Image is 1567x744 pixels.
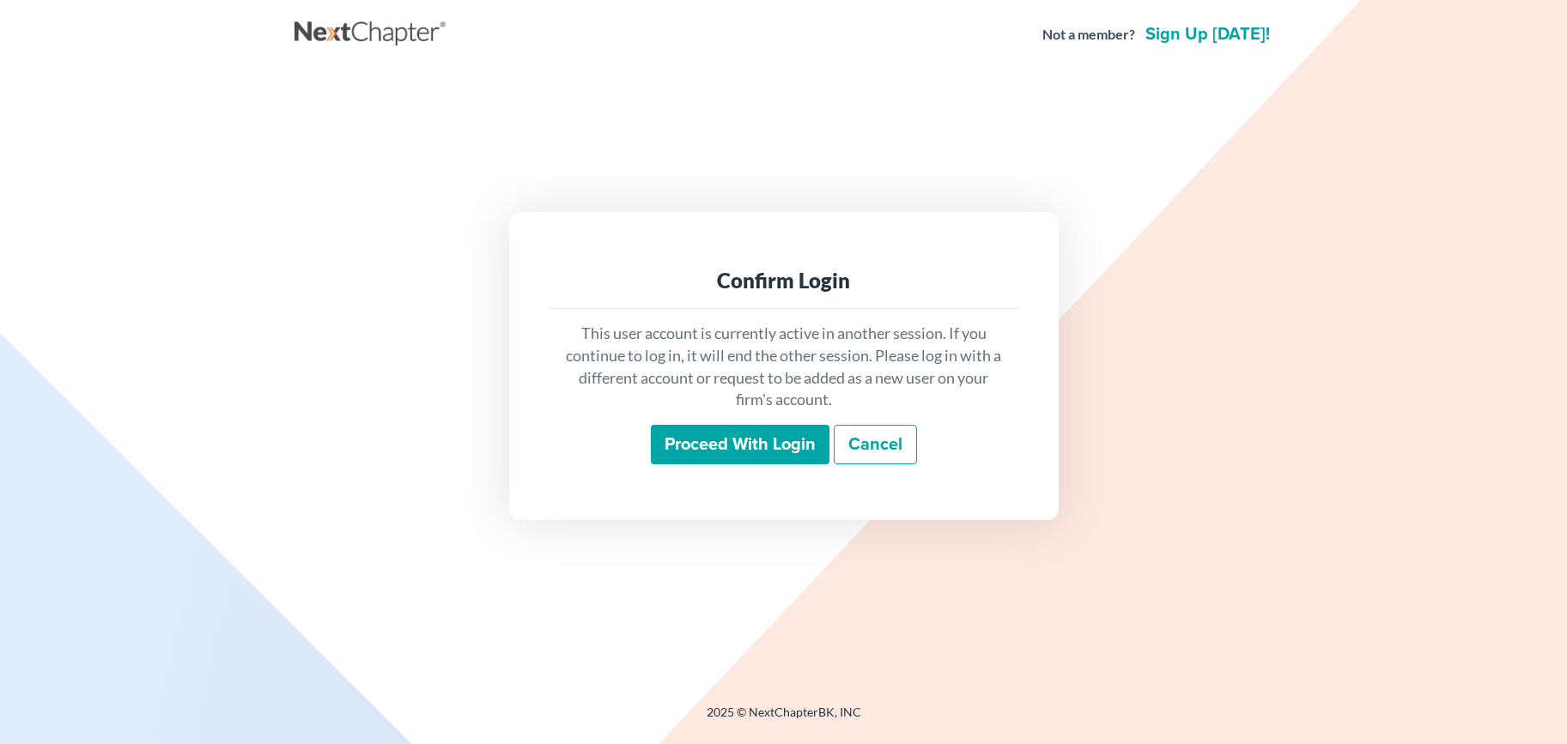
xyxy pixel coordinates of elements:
[564,323,1004,411] p: This user account is currently active in another session. If you continue to log in, it will end ...
[564,267,1004,294] div: Confirm Login
[295,704,1273,735] div: 2025 © NextChapterBK, INC
[1142,26,1273,43] a: Sign up [DATE]!
[834,425,917,464] a: Cancel
[1042,25,1135,45] strong: Not a member?
[651,425,829,464] input: Proceed with login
